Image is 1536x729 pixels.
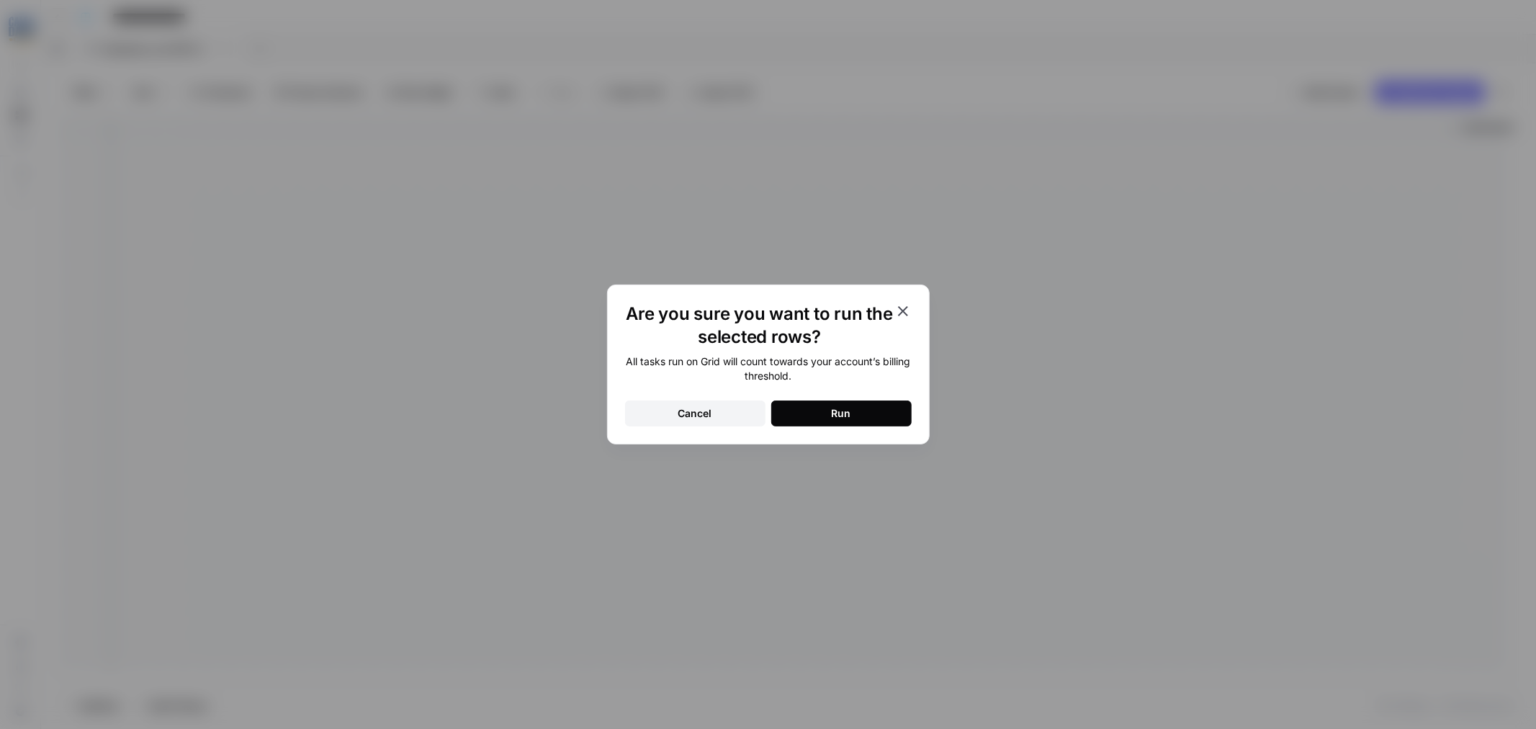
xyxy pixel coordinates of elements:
[625,303,894,349] h1: Are you sure you want to run the selected rows?
[625,354,912,383] div: All tasks run on Grid will count towards your account’s billing threshold.
[625,401,765,426] button: Cancel
[832,406,851,421] div: Run
[771,401,912,426] button: Run
[678,406,712,421] div: Cancel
